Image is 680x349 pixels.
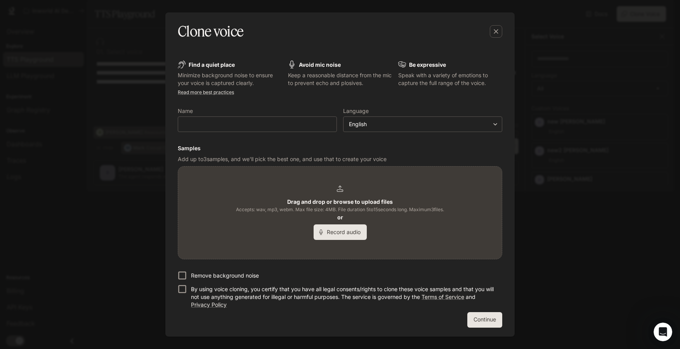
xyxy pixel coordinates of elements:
p: Minimize background noise to ensure your voice is captured clearly. [178,71,282,87]
a: Terms of Service [422,293,464,300]
p: Add up to 3 samples, and we'll pick the best one, and use that to create your voice [178,155,502,163]
button: Continue [467,312,502,328]
p: Speak with a variety of emotions to capture the full range of the voice. [398,71,502,87]
b: or [337,214,343,221]
div: English [349,120,489,128]
p: Language [343,108,369,114]
p: By using voice cloning, you certify that you have all legal consents/rights to clone these voice ... [191,285,496,309]
b: Be expressive [409,61,446,68]
iframe: Intercom live chat [654,323,672,341]
b: Find a quiet place [189,61,235,68]
a: Privacy Policy [191,301,227,308]
div: English [343,120,502,128]
h6: Samples [178,144,502,152]
a: Read more best practices [178,89,234,95]
p: Keep a reasonable distance from the mic to prevent echo and plosives. [288,71,392,87]
span: Accepts: wav, mp3, webm. Max file size: 4MB. File duration 5 to 15 seconds long. Maximum 3 files. [236,206,444,214]
h5: Clone voice [178,22,243,41]
b: Avoid mic noise [299,61,341,68]
b: Drag and drop or browse to upload files [287,198,393,205]
p: Name [178,108,193,114]
p: Remove background noise [191,272,259,280]
button: Record audio [314,224,367,240]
